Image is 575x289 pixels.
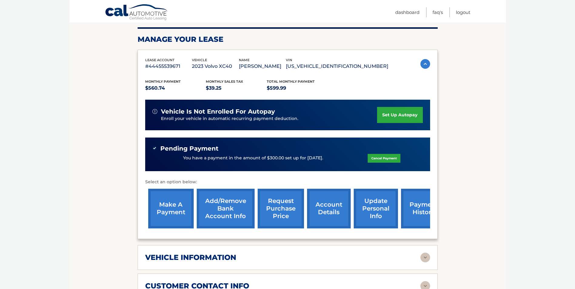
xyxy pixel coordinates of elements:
[145,84,206,92] p: $560.74
[433,7,443,17] a: FAQ's
[267,79,315,84] span: Total Monthly Payment
[239,58,249,62] span: name
[148,189,194,228] a: make a payment
[420,253,430,262] img: accordion-rest.svg
[192,58,207,62] span: vehicle
[354,189,398,228] a: update personal info
[145,58,175,62] span: lease account
[258,189,304,228] a: request purchase price
[206,84,267,92] p: $39.25
[368,154,400,163] a: Cancel Payment
[183,155,323,161] p: You have a payment in the amount of $300.00 set up for [DATE].
[160,145,219,152] span: Pending Payment
[152,146,157,150] img: check-green.svg
[145,79,181,84] span: Monthly Payment
[420,59,430,69] img: accordion-active.svg
[307,189,351,228] a: account details
[286,58,292,62] span: vin
[267,84,328,92] p: $599.99
[456,7,470,17] a: Logout
[105,4,169,22] a: Cal Automotive
[239,62,286,71] p: [PERSON_NAME]
[138,35,438,44] h2: Manage Your Lease
[286,62,388,71] p: [US_VEHICLE_IDENTIFICATION_NUMBER]
[395,7,420,17] a: Dashboard
[377,107,423,123] a: set up autopay
[152,109,157,114] img: alert-white.svg
[401,189,446,228] a: payment history
[192,62,239,71] p: 2023 Volvo XC40
[161,108,275,115] span: vehicle is not enrolled for autopay
[145,62,192,71] p: #44455539671
[161,115,377,122] p: Enroll your vehicle in automatic recurring payment deduction.
[145,178,430,186] p: Select an option below:
[197,189,255,228] a: Add/Remove bank account info
[145,253,236,262] h2: vehicle information
[206,79,243,84] span: Monthly sales Tax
